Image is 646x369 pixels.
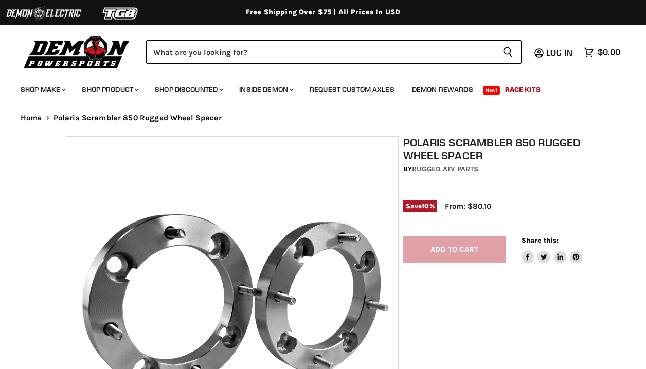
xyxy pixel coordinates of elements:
[74,79,145,100] a: Shop Product
[494,40,522,64] button: Search
[522,236,559,244] span: Share this:
[146,40,522,64] form: Product
[21,33,133,70] img: Demon Powersports
[82,4,159,23] img: TGB Logo 2
[422,202,429,210] span: 10
[542,48,579,57] a: Log in
[403,136,585,162] h1: Polaris Scrambler 850 Rugged Wheel Spacer
[404,79,481,100] a: Demon Rewards
[13,75,618,100] ul: Main menu
[13,79,72,100] a: Shop Make
[412,164,478,173] a: Rugged ATV Parts
[403,200,437,212] span: Save %
[231,79,300,100] a: Inside Demon
[483,86,500,95] span: New!
[21,114,42,122] a: Home
[497,79,548,100] a: Race Kits
[146,40,494,64] input: Search
[546,47,572,58] span: Log in
[579,45,625,60] a: $0.00
[522,236,583,263] aside: Share this:
[5,4,82,23] img: Demon Electric Logo 2
[53,114,222,122] span: Polaris Scrambler 850 Rugged Wheel Spacer
[445,201,491,211] span: From: $80.10
[403,163,585,175] div: by
[598,47,620,57] span: $0.00
[147,79,229,100] a: Shop Discounted
[302,79,402,100] a: Request Custom Axles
